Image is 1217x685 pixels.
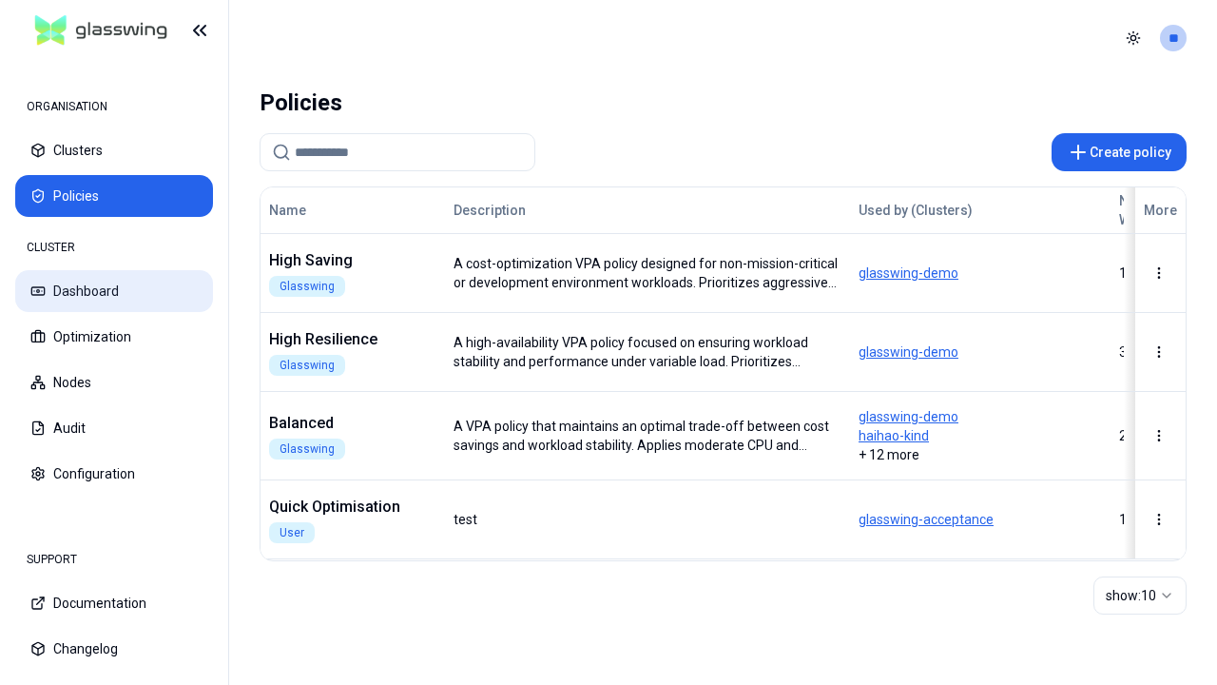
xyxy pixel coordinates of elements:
[1119,510,1188,529] div: 1
[1119,264,1188,283] div: 1
[15,407,213,449] button: Audit
[15,316,213,358] button: Optimization
[28,9,175,53] img: GlassWing
[15,88,213,126] div: ORGANISATION
[269,276,345,297] div: Glasswing
[859,201,1102,220] div: Used by (Clusters)
[15,582,213,624] button: Documentation
[1119,426,1188,445] div: 239
[859,342,1102,362] span: glasswing-demo
[859,407,1102,426] span: glasswing-demo
[454,254,841,292] div: A cost-optimization VPA policy designed for non-mission-critical or development environment workl...
[269,328,436,351] div: High Resilience
[269,496,436,519] div: Quick Optimisation
[269,249,436,272] div: High Saving
[269,439,345,460] div: Glasswing
[15,362,213,403] button: Nodes
[1052,133,1187,171] button: Create policy
[1119,191,1188,229] div: No. of Workloads
[269,522,315,543] div: User
[15,540,213,578] div: SUPPORT
[859,407,1102,464] div: + 12 more
[15,628,213,670] button: Changelog
[15,129,213,171] button: Clusters
[859,426,1102,445] span: haihao-kind
[859,264,1102,283] span: glasswing-demo
[260,84,342,122] div: Policies
[1119,342,1188,362] div: 38
[454,510,477,529] div: test
[859,510,1102,529] span: glasswing-acceptance
[269,191,306,229] button: Name
[454,417,841,455] div: A VPA policy that maintains an optimal trade-off between cost savings and workload stability. App...
[454,201,819,220] div: Description
[15,228,213,266] div: CLUSTER
[15,453,213,495] button: Configuration
[454,333,841,371] div: A high-availability VPA policy focused on ensuring workload stability and performance under varia...
[1144,201,1177,220] div: More
[15,175,213,217] button: Policies
[269,355,345,376] div: Glasswing
[269,412,436,435] div: Balanced
[15,270,213,312] button: Dashboard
